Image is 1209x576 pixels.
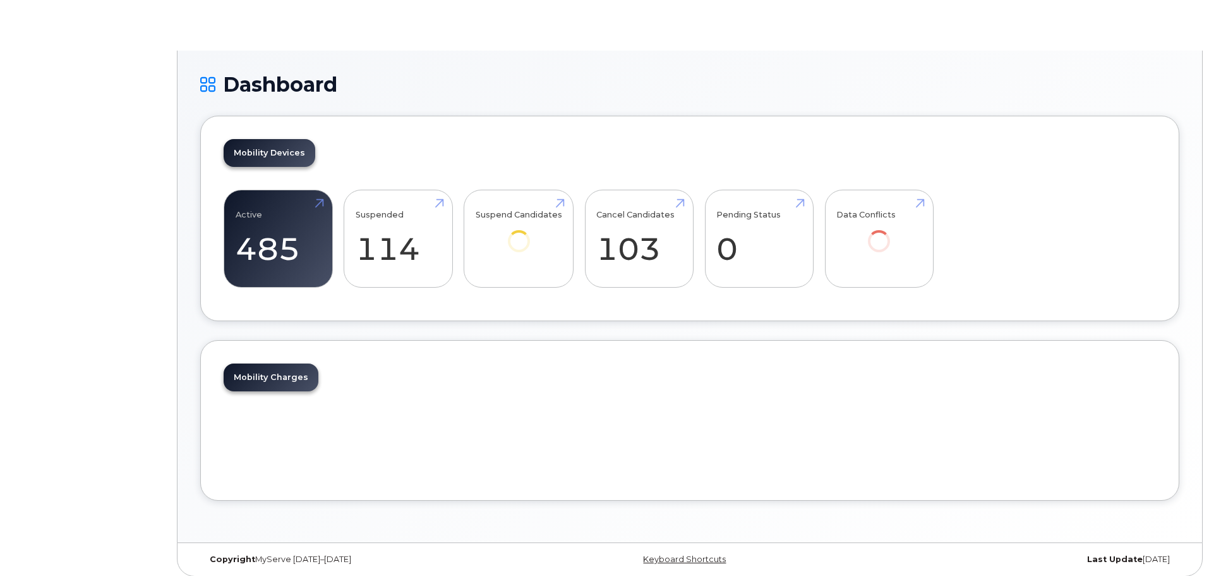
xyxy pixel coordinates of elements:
a: Active 485 [236,197,321,281]
strong: Copyright [210,555,255,564]
a: Suspended 114 [356,197,441,281]
div: MyServe [DATE]–[DATE] [200,555,527,565]
a: Mobility Charges [224,364,318,391]
a: Pending Status 0 [716,197,802,281]
div: [DATE] [853,555,1179,565]
strong: Last Update [1087,555,1143,564]
a: Mobility Devices [224,139,315,167]
a: Cancel Candidates 103 [596,197,682,281]
a: Keyboard Shortcuts [643,555,726,564]
a: Data Conflicts [836,197,922,270]
a: Suspend Candidates [476,197,562,270]
h1: Dashboard [200,73,1179,95]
